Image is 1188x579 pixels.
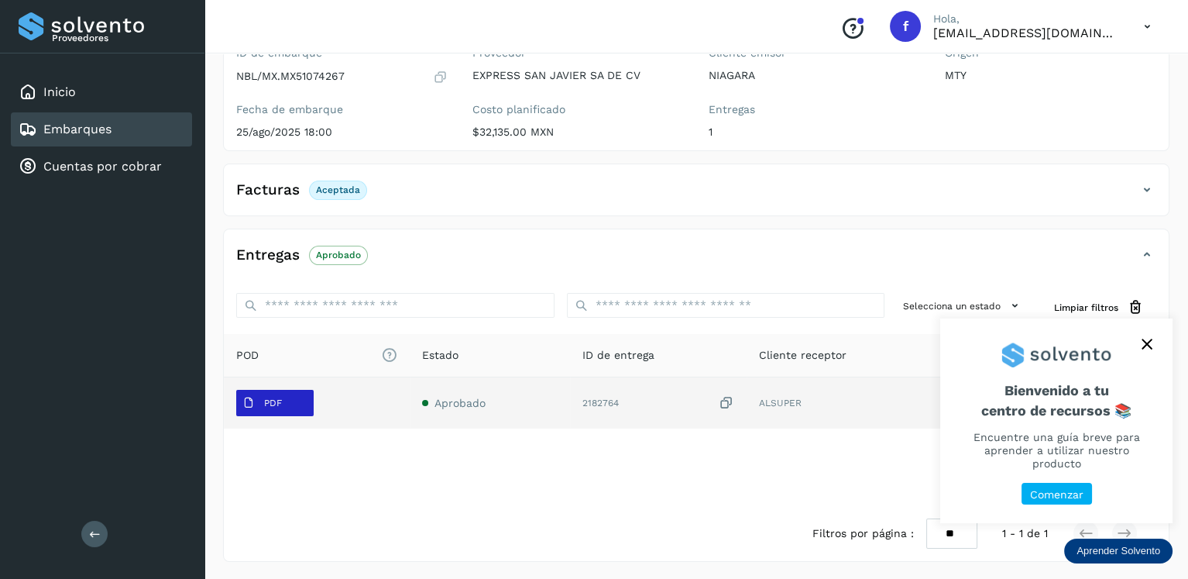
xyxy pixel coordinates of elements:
p: NIAGARA [709,69,920,82]
span: Bienvenido a tu [959,382,1154,419]
h4: Facturas [236,181,300,199]
p: Aprobado [316,250,361,260]
button: Selecciona un estado [897,293,1029,319]
div: 2182764 [582,395,733,412]
label: Costo planificado [472,103,684,116]
div: Inicio [11,75,192,109]
p: NBL/MX.MX51074267 [236,70,345,83]
div: Aprender Solvento [1064,539,1173,563]
label: Entregas [709,103,920,116]
p: Comenzar [1030,488,1083,501]
p: Aprender Solvento [1076,545,1160,557]
div: Aprender Solvento [940,319,1173,523]
div: Cuentas por cobrar [11,150,192,184]
a: Inicio [43,84,76,99]
button: PDF [236,390,314,416]
span: 1 - 1 de 1 [1002,526,1048,542]
span: Filtros por página : [812,526,914,542]
span: Limpiar filtros [1054,301,1118,315]
span: Cliente receptor [759,347,846,364]
span: Estado [422,347,458,364]
p: facturacion@expresssanjavier.com [933,26,1119,40]
div: Embarques [11,112,192,146]
p: EXPRESS SAN JAVIER SA DE CV [472,69,684,82]
span: Aprobado [434,397,486,409]
td: ALSUPER [747,377,951,429]
a: Embarques [43,122,112,136]
div: EntregasAprobado [224,242,1169,281]
div: FacturasAceptada [224,177,1169,215]
button: Comenzar [1021,483,1092,505]
h4: Entregas [236,246,300,264]
button: close, [1135,333,1159,356]
p: Hola, [933,12,1119,26]
p: $32,135.00 MXN [472,126,684,139]
p: centro de recursos 📚 [959,402,1154,419]
a: Cuentas por cobrar [43,159,162,174]
p: 1 [709,126,920,139]
p: Aceptada [316,184,360,195]
p: 25/ago/2025 18:00 [236,126,448,139]
button: Limpiar filtros [1042,293,1156,322]
p: MTY [945,69,1156,82]
p: Proveedores [52,33,186,43]
span: ID de entrega [582,347,654,364]
p: Encuentre una guía breve para aprender a utilizar nuestro producto [959,431,1154,470]
p: PDF [264,398,282,408]
label: Fecha de embarque [236,103,448,116]
span: POD [236,347,397,364]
